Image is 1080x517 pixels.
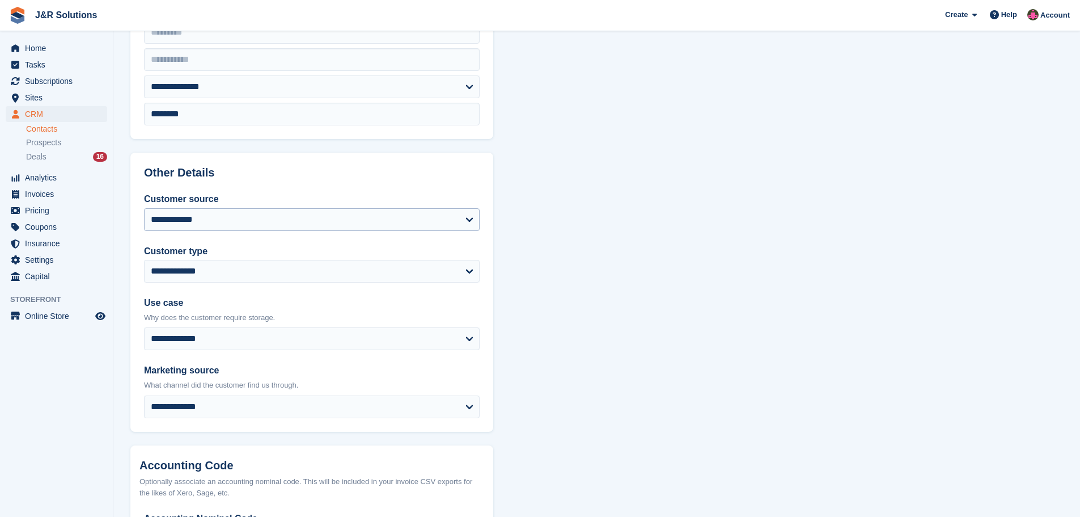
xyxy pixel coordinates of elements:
span: Analytics [25,170,93,186]
span: Settings [25,252,93,268]
label: Marketing source [144,364,480,377]
span: Prospects [26,137,61,148]
a: Prospects [26,137,107,149]
span: Pricing [25,203,93,218]
a: menu [6,170,107,186]
a: menu [6,186,107,202]
a: menu [6,73,107,89]
span: Home [25,40,93,56]
span: Coupons [25,219,93,235]
a: J&R Solutions [31,6,101,24]
span: Tasks [25,57,93,73]
span: Storefront [10,294,113,305]
span: Help [1001,9,1017,20]
a: Preview store [94,309,107,323]
p: Why does the customer require storage. [144,312,480,323]
span: Deals [26,152,46,162]
a: menu [6,40,107,56]
img: Julie Morgan [1027,9,1039,20]
label: Use case [144,296,480,310]
p: What channel did the customer find us through. [144,380,480,391]
a: menu [6,203,107,218]
span: Create [945,9,968,20]
a: menu [6,308,107,324]
h2: Other Details [144,166,480,179]
div: 16 [93,152,107,162]
span: Invoices [25,186,93,202]
a: menu [6,252,107,268]
h2: Accounting Code [139,459,484,472]
img: stora-icon-8386f47178a22dfd0bd8f6a31ec36ba5ce8667c1dd55bd0f319d3a0aa187defe.svg [9,7,26,24]
div: Optionally associate an accounting nominal code. This will be included in your invoice CSV export... [139,476,484,498]
a: menu [6,106,107,122]
a: Contacts [26,124,107,134]
span: Sites [25,90,93,106]
a: menu [6,57,107,73]
span: Capital [25,268,93,284]
span: Subscriptions [25,73,93,89]
span: Insurance [25,236,93,251]
span: Online Store [25,308,93,324]
a: menu [6,236,107,251]
span: CRM [25,106,93,122]
label: Customer source [144,192,480,206]
span: Account [1040,10,1070,21]
a: Deals 16 [26,151,107,163]
a: menu [6,268,107,284]
a: menu [6,90,107,106]
label: Customer type [144,245,480,258]
a: menu [6,219,107,235]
